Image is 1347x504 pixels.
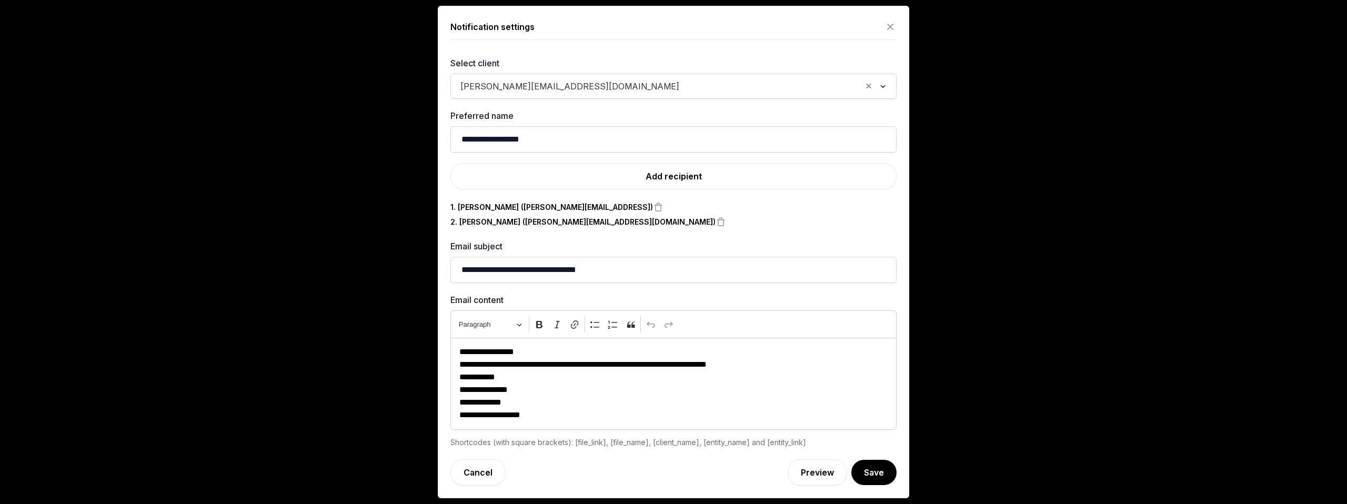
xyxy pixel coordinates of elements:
div: Search for option [456,77,891,96]
div: Editor toolbar [450,310,897,337]
span: [PERSON_NAME][EMAIL_ADDRESS][DOMAIN_NAME] [458,79,682,94]
label: Select client [450,57,897,69]
label: Email subject [450,240,897,253]
a: Cancel [450,459,506,486]
label: Email content [450,294,897,306]
span: Paragraph [459,318,514,331]
div: Editor editing area: main [450,338,897,430]
div: Notification settings [450,21,535,33]
button: Clear Selected [864,79,873,94]
button: Save [851,460,897,485]
a: Preview [788,459,847,486]
div: Shortcodes (with square brackets): [file_link], [file_name], [client_name], [entity_name] and [en... [450,436,897,449]
a: Add recipient [450,163,897,189]
div: 1. [PERSON_NAME] ([PERSON_NAME][EMAIL_ADDRESS]) [450,202,653,213]
button: Heading [454,316,527,332]
div: 2. [PERSON_NAME] ([PERSON_NAME][EMAIL_ADDRESS][DOMAIN_NAME]) [450,217,716,227]
input: Search for option [684,79,861,94]
label: Preferred name [450,109,897,122]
